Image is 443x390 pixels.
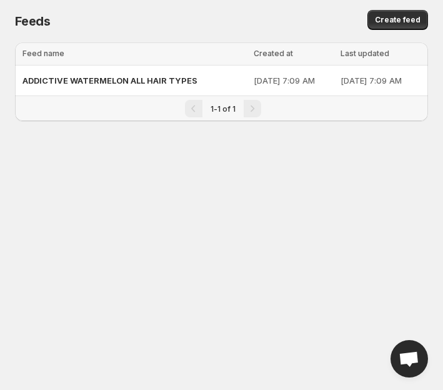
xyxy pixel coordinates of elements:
[341,74,421,87] p: [DATE] 7:09 AM
[15,95,428,121] nav: Pagination
[254,74,333,87] p: [DATE] 7:09 AM
[367,10,428,30] button: Create feed
[391,340,428,378] div: Open chat
[211,104,236,114] span: 1-1 of 1
[22,49,64,58] span: Feed name
[375,15,421,25] span: Create feed
[15,14,51,29] span: Feeds
[341,49,389,58] span: Last updated
[254,49,293,58] span: Created at
[22,76,197,85] span: ADDICTIVE WATERMELON ALL HAIR TYPES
